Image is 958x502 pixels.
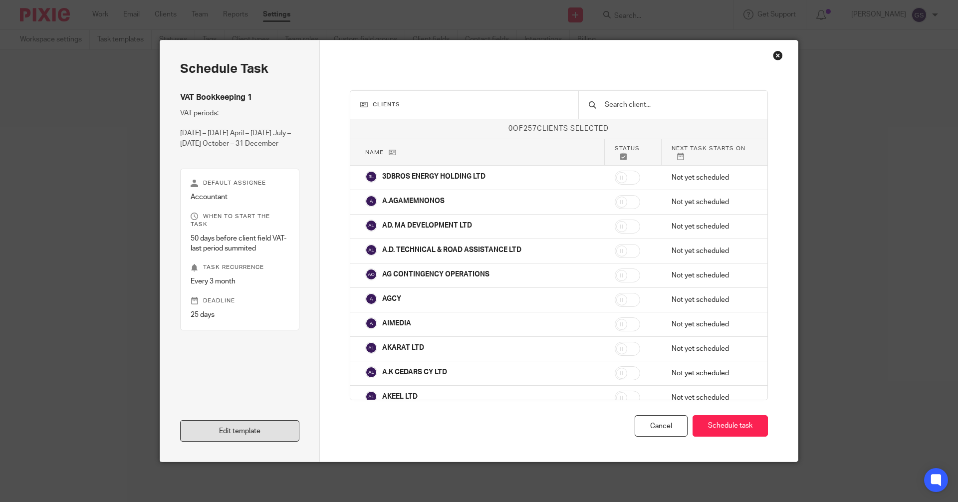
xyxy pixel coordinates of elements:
img: svg%3E [365,220,377,232]
p: Next task starts on [672,144,752,160]
p: Not yet scheduled [672,319,752,329]
p: 3DBROS ENERGY HOLDING LTD [382,172,485,182]
p: AIMEDIA [382,318,411,328]
p: 50 days before client field VAT- last period summited [191,234,289,254]
p: Not yet scheduled [672,344,752,354]
p: AKARAT LTD [382,343,424,353]
button: Schedule task [693,415,768,437]
p: Status [615,144,651,160]
img: svg%3E [365,244,377,256]
p: Every 3 month [191,276,289,286]
img: svg%3E [365,342,377,354]
p: Accountant [191,192,289,202]
p: Not yet scheduled [672,295,752,305]
img: svg%3E [365,195,377,207]
p: 25 days [191,310,289,320]
p: Deadline [191,297,289,305]
p: Name [365,148,595,157]
input: Search client... [604,99,757,110]
div: Cancel [635,415,688,437]
p: A.D. TECHNICAL & ROAD ASSISTANCE LTD [382,245,521,255]
p: Not yet scheduled [672,393,752,403]
img: svg%3E [365,268,377,280]
div: Close this dialog window [773,50,783,60]
p: Not yet scheduled [672,270,752,280]
p: AKEEL LTD [382,392,418,402]
p: When to start the task [191,213,289,229]
span: 0 [508,125,513,132]
p: AD. MA DEVELOPMENT LTD [382,221,472,231]
a: Edit template [180,420,299,442]
p: Not yet scheduled [672,222,752,232]
p: Default assignee [191,179,289,187]
span: 257 [523,125,537,132]
img: svg%3E [365,391,377,403]
p: AG CONTINGENCY OPERATIONS [382,269,489,279]
p: Not yet scheduled [672,246,752,256]
p: Not yet scheduled [672,197,752,207]
img: svg%3E [365,366,377,378]
h4: VAT Bookkeeping 1 [180,92,299,103]
img: svg%3E [365,171,377,183]
h3: Clients [360,101,569,109]
p: A.K CEDARS CY LTD [382,367,447,377]
p: A.AGAMEMNONOS [382,196,445,206]
p: Not yet scheduled [672,173,752,183]
p: Task recurrence [191,263,289,271]
img: svg%3E [365,293,377,305]
p: VAT periods: [DATE] – [DATE] April – [DATE] July – [DATE] October – 31 December [180,108,299,149]
img: svg%3E [365,317,377,329]
h2: Schedule task [180,60,299,77]
p: Not yet scheduled [672,368,752,378]
p: AGCY [382,294,401,304]
p: of clients selected [350,124,768,134]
